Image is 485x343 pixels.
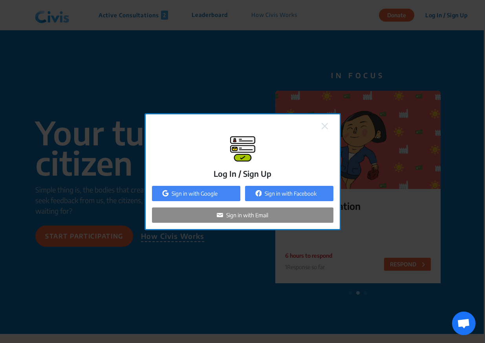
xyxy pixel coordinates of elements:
p: Sign in with Google [172,189,218,198]
img: close.png [322,123,328,129]
img: auth-email.png [217,212,223,218]
div: Open chat [452,312,476,335]
p: Log In / Sign Up [214,168,271,180]
img: signup-modal.png [230,136,255,161]
img: auth-fb.png [255,190,262,196]
p: Sign in with Facebook [265,189,317,198]
p: Sign in with Email [226,211,268,219]
img: auth-google.png [162,190,168,196]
